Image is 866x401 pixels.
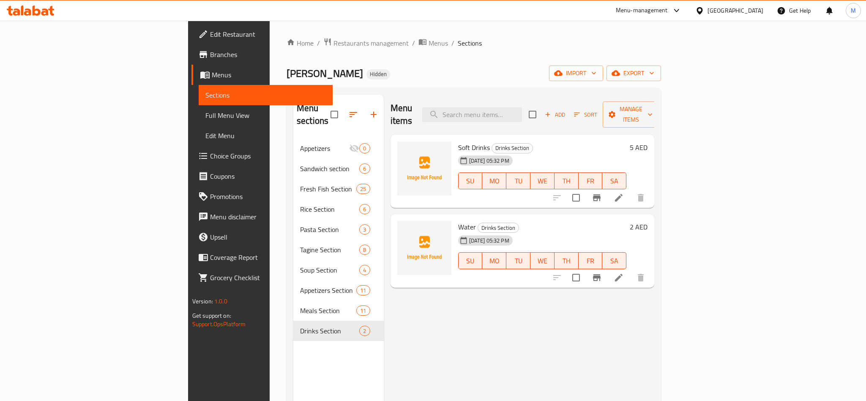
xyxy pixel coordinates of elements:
span: TH [558,175,575,187]
div: Soup Section4 [293,260,384,280]
span: TH [558,255,575,267]
a: Edit Menu [199,125,333,146]
span: Tagine Section [300,245,359,255]
button: WE [530,252,555,269]
div: Fresh Fish Section25 [293,179,384,199]
span: Full Menu View [205,110,326,120]
div: Meals Section11 [293,300,384,321]
span: Hidden [366,71,390,78]
span: WE [534,255,551,267]
span: Manage items [609,104,653,125]
a: Support.OpsPlatform [192,319,246,330]
span: TU [510,175,527,187]
a: Menu disclaimer [191,207,333,227]
a: Full Menu View [199,105,333,125]
button: delete [631,267,651,288]
span: MO [486,255,503,267]
div: Rice Section6 [293,199,384,219]
a: Edit Restaurant [191,24,333,44]
button: TH [555,252,579,269]
div: Sandwich section6 [293,158,384,179]
span: 4 [360,266,369,274]
div: Tagine Section8 [293,240,384,260]
span: Get support on: [192,310,231,321]
h6: 2 AED [630,221,647,233]
span: TU [510,255,527,267]
button: TH [555,172,579,189]
span: Sections [205,90,326,100]
span: Water [458,221,476,233]
span: 25 [357,185,369,193]
button: delete [631,188,651,208]
span: Grocery Checklist [210,273,326,283]
img: Water [397,221,451,275]
button: import [549,65,603,81]
span: [DATE] 05:32 PM [466,237,513,245]
a: Menus [418,38,448,49]
a: Edit menu item [614,193,624,203]
span: 8 [360,246,369,254]
div: Appetizers Section11 [293,280,384,300]
h6: 5 AED [630,142,647,153]
div: items [359,204,370,214]
span: SU [462,175,479,187]
button: WE [530,172,555,189]
div: items [356,285,370,295]
h2: Menu items [391,102,413,127]
a: Promotions [191,186,333,207]
a: Restaurants management [323,38,409,49]
span: Select section [524,106,541,123]
a: Menus [191,65,333,85]
div: Appetizers0 [293,138,384,158]
span: Add [544,110,566,120]
span: Version: [192,296,213,307]
span: Menu disclaimer [210,212,326,222]
a: Upsell [191,227,333,247]
span: M [851,6,856,15]
span: Choice Groups [210,151,326,161]
span: WE [534,175,551,187]
span: Edit Restaurant [210,29,326,39]
span: Restaurants management [333,38,409,48]
span: Rice Section [300,204,359,214]
button: SU [458,172,483,189]
span: 0 [360,145,369,153]
button: MO [482,172,506,189]
button: FR [579,252,603,269]
span: 6 [360,205,369,213]
span: SU [462,255,479,267]
div: items [359,245,370,255]
span: SA [606,175,623,187]
div: items [359,164,370,174]
div: items [356,306,370,316]
span: Select to update [567,269,585,286]
span: Select to update [567,189,585,207]
span: Promotions [210,191,326,202]
span: Soft Drinks [458,141,490,154]
span: 6 [360,165,369,173]
button: MO [482,252,506,269]
div: Pasta Section3 [293,219,384,240]
div: items [359,265,370,275]
div: items [359,326,370,336]
span: import [556,68,596,79]
button: TU [506,172,530,189]
span: Menus [429,38,448,48]
li: / [412,38,415,48]
span: 3 [360,226,369,234]
a: Coupons [191,166,333,186]
span: Drinks Section [478,223,519,233]
input: search [422,107,522,122]
span: Sandwich section [300,164,359,174]
nav: breadcrumb [287,38,661,49]
span: Sort sections [343,104,363,125]
div: [GEOGRAPHIC_DATA] [708,6,763,15]
a: Sections [199,85,333,105]
div: Pasta Section [300,224,359,235]
div: Appetizers Section [300,285,356,295]
span: Soup Section [300,265,359,275]
svg: Inactive section [349,143,359,153]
